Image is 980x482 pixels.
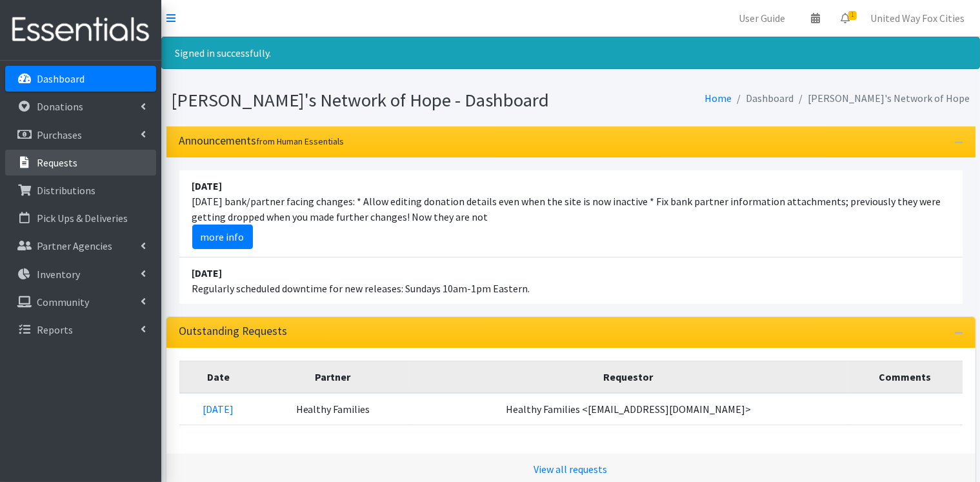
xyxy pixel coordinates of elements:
[192,179,223,192] strong: [DATE]
[848,361,962,393] th: Comments
[5,317,156,343] a: Reports
[5,66,156,92] a: Dashboard
[257,136,345,147] small: from Human Essentials
[203,403,234,416] a: [DATE]
[408,361,848,393] th: Requestor
[179,325,288,338] h3: Outstanding Requests
[37,128,82,141] p: Purchases
[5,122,156,148] a: Purchases
[408,393,848,425] td: Healthy Families <[EMAIL_ADDRESS][DOMAIN_NAME]>
[257,361,408,393] th: Partner
[179,257,963,304] li: Regularly scheduled downtime for new releases: Sundays 10am-1pm Eastern.
[179,361,257,393] th: Date
[5,205,156,231] a: Pick Ups & Deliveries
[732,89,794,108] li: Dashboard
[728,5,795,31] a: User Guide
[192,225,253,249] a: more info
[848,11,857,20] span: 1
[5,8,156,52] img: HumanEssentials
[37,323,73,336] p: Reports
[161,37,980,69] div: Signed in successfully.
[37,156,77,169] p: Requests
[179,134,345,148] h3: Announcements
[5,94,156,119] a: Donations
[5,233,156,259] a: Partner Agencies
[5,177,156,203] a: Distributions
[179,170,963,257] li: [DATE] bank/partner facing changes: * Allow editing donation details even when the site is now in...
[5,261,156,287] a: Inventory
[705,92,732,105] a: Home
[5,289,156,315] a: Community
[37,100,83,113] p: Donations
[37,184,95,197] p: Distributions
[37,212,128,225] p: Pick Ups & Deliveries
[794,89,970,108] li: [PERSON_NAME]'s Network of Hope
[172,89,566,112] h1: [PERSON_NAME]'s Network of Hope - Dashboard
[192,266,223,279] strong: [DATE]
[37,72,85,85] p: Dashboard
[37,239,112,252] p: Partner Agencies
[860,5,975,31] a: United Way Fox Cities
[5,150,156,176] a: Requests
[534,463,608,476] a: View all requests
[257,393,408,425] td: Healthy Families
[830,5,860,31] a: 1
[37,268,80,281] p: Inventory
[37,296,89,308] p: Community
